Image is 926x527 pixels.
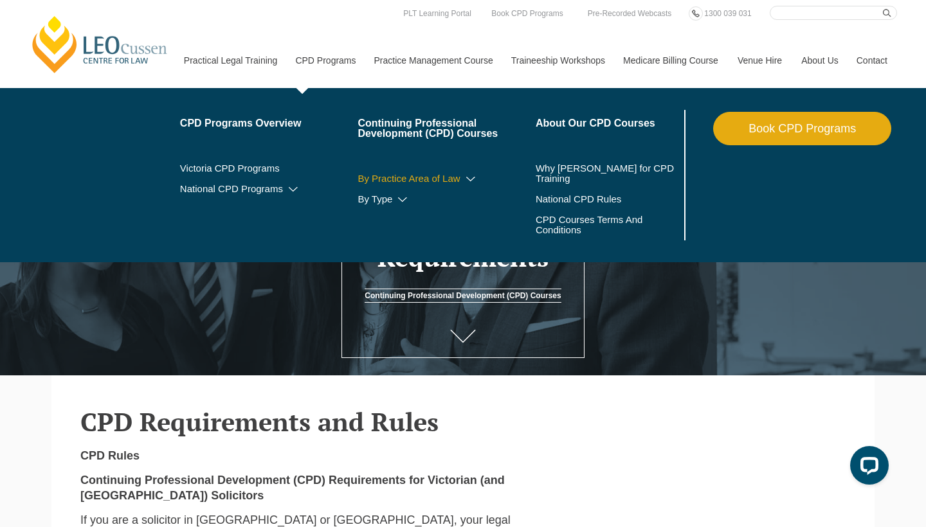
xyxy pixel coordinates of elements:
[713,112,891,145] a: Book CPD Programs
[536,118,682,129] a: About Our CPD Courses
[180,163,358,174] a: Victoria CPD Programs
[29,14,171,75] a: [PERSON_NAME] Centre for Law
[400,6,475,21] a: PLT Learning Portal
[502,33,613,88] a: Traineeship Workshops
[585,6,675,21] a: Pre-Recorded Webcasts
[180,184,358,194] a: National CPD Programs
[488,6,566,21] a: Book CPD Programs
[358,174,536,184] a: By Practice Area of Law
[536,163,682,184] a: Why [PERSON_NAME] for CPD Training
[286,33,364,88] a: CPD Programs
[728,33,792,88] a: Venue Hire
[358,194,536,204] a: By Type
[80,407,846,436] h2: CPD Requirements and Rules
[701,6,754,21] a: 1300 039 031
[80,474,505,501] strong: Continuing Professional Development (CPD) Requirements for Victorian (and [GEOGRAPHIC_DATA]) Soli...
[352,186,574,271] h1: NSW & VIC Legal CPD Requirements
[704,9,751,18] span: 1300 039 031
[365,33,502,88] a: Practice Management Course
[613,33,728,88] a: Medicare Billing Course
[536,194,682,204] a: National CPD Rules
[365,289,561,303] a: Continuing Professional Development (CPD) Courses
[180,118,358,129] a: CPD Programs Overview
[358,118,536,139] a: Continuing Professional Development (CPD) Courses
[80,449,140,462] strong: CPD Rules
[174,33,286,88] a: Practical Legal Training
[847,33,897,88] a: Contact
[536,215,649,235] a: CPD Courses Terms And Conditions
[840,441,894,495] iframe: LiveChat chat widget
[792,33,847,88] a: About Us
